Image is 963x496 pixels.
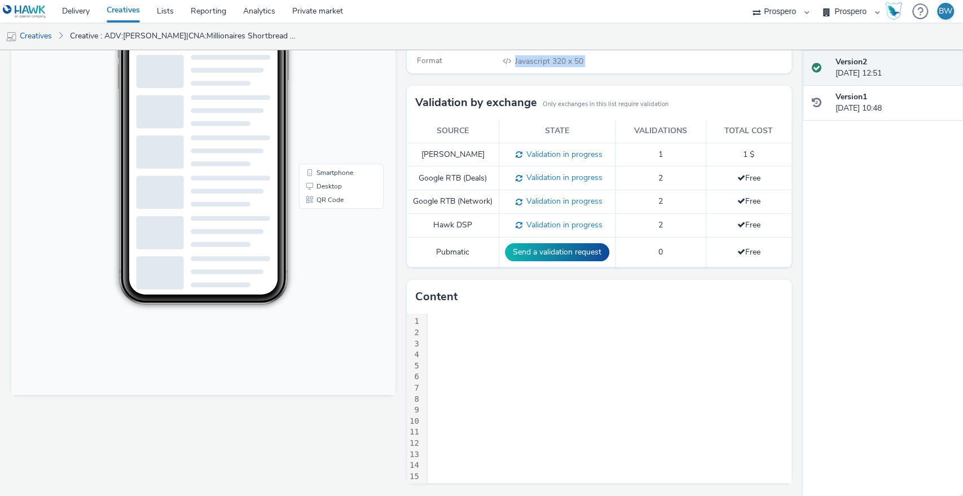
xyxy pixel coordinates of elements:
span: 0 [658,247,663,257]
span: QR Code [305,264,332,271]
span: Validation in progress [522,172,603,183]
li: Smartphone [290,234,370,247]
th: State [499,120,615,143]
th: Total cost [706,120,791,143]
div: [DATE] 10:48 [836,91,954,115]
li: QR Code [290,261,370,274]
a: Hawk Academy [885,2,907,20]
a: Creative : ADV:[PERSON_NAME]|CNA:Millionaires Shortbread Banner|CAM:2025 NPD|CHA:Display|PLA:Pros... [64,23,305,50]
div: 13 [407,449,421,460]
div: 15 [407,471,421,482]
span: 2 [658,173,663,183]
span: 2 [658,220,663,230]
div: 16 [407,482,421,493]
span: Validation in progress [522,149,603,160]
td: Pubmatic [407,237,499,267]
span: Free [737,173,760,183]
h3: Validation by exchange [415,94,537,111]
td: Google RTB (Network) [407,190,499,214]
div: 9 [407,405,421,416]
span: Javascript [515,56,552,67]
div: 10 [407,416,421,427]
span: 16:26 [130,43,142,50]
span: Validation in progress [522,220,603,230]
td: Google RTB (Deals) [407,166,499,190]
span: Validation in progress [522,196,603,207]
td: Hawk DSP [407,214,499,238]
small: Only exchanges in this list require validation [543,100,669,109]
span: Smartphone [305,237,342,244]
div: 8 [407,394,421,405]
div: 4 [407,349,421,361]
span: 2 [658,196,663,207]
th: Source [407,120,499,143]
div: 1 [407,316,421,327]
div: [DATE] 12:51 [836,56,954,80]
div: 12 [407,438,421,449]
img: mobile [6,31,17,42]
span: Free [737,196,760,207]
strong: Version 1 [836,91,867,102]
div: 6 [407,371,421,383]
span: Free [737,247,760,257]
img: undefined Logo [3,5,46,19]
h3: Content [415,288,458,305]
div: 3 [407,339,421,350]
strong: Version 2 [836,56,867,67]
div: 7 [407,383,421,394]
span: 1 [658,149,663,160]
div: 2 [407,327,421,339]
span: Fold line [421,482,426,491]
div: 11 [407,427,421,438]
div: BW [939,3,952,20]
img: Hawk Academy [885,2,902,20]
td: [PERSON_NAME] [407,143,499,166]
span: Format [417,55,442,66]
div: 5 [407,361,421,372]
div: 14 [407,460,421,471]
span: Desktop [305,251,331,257]
li: Desktop [290,247,370,261]
button: Send a validation request [505,243,609,261]
th: Validations [615,120,706,143]
span: Free [737,220,760,230]
span: 1 $ [743,149,754,160]
span: 320 x 50 [514,56,583,67]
